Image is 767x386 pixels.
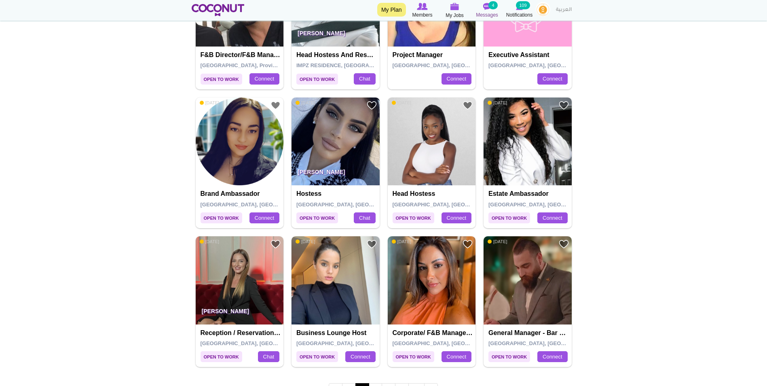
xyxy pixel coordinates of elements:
a: العربية [552,2,576,18]
img: Messages [483,3,491,10]
a: Connect [537,212,567,224]
a: Add to Favourites [367,100,377,110]
a: Connect [537,351,567,363]
a: Add to Favourites [270,100,281,110]
img: Home [192,4,245,16]
span: [GEOGRAPHIC_DATA], [GEOGRAPHIC_DATA] [201,201,316,208]
h4: Brand Ambassador [201,190,281,197]
a: Add to Favourites [559,100,569,110]
h4: Reception / Reservations Manager [201,329,281,337]
a: Connect [442,212,471,224]
h4: Executive Assistant [488,51,569,59]
a: My Jobs My Jobs [439,2,471,19]
span: Open to Work [393,212,434,223]
span: [GEOGRAPHIC_DATA], [GEOGRAPHIC_DATA] [393,340,508,346]
a: Browse Members Members [406,2,439,19]
h4: Corporate/ F&B Management [393,329,473,337]
span: [GEOGRAPHIC_DATA], [GEOGRAPHIC_DATA] [393,201,508,208]
a: Connect [345,351,375,363]
span: Open to Work [488,212,530,223]
h4: Head hostess and reservation agent [296,51,377,59]
span: IMPZ RESIDENCE, [GEOGRAPHIC_DATA] [296,62,400,68]
span: Open to Work [201,212,242,223]
span: [GEOGRAPHIC_DATA], [GEOGRAPHIC_DATA] [488,201,604,208]
span: [DATE] [392,239,412,244]
img: Notifications [516,3,523,10]
p: [PERSON_NAME] [292,163,380,185]
h4: Hostess [296,190,377,197]
span: Notifications [506,11,532,19]
a: Messages Messages 4 [471,2,503,19]
span: [DATE] [296,100,315,106]
span: [GEOGRAPHIC_DATA], [GEOGRAPHIC_DATA] [393,62,508,68]
h4: General Manager - Bar Manager [488,329,569,337]
span: [DATE] [200,100,220,106]
a: Connect [537,73,567,85]
a: Connect [442,73,471,85]
h4: F&B Director/F&B Manager [201,51,281,59]
span: [GEOGRAPHIC_DATA], Province of [GEOGRAPHIC_DATA] [201,62,346,68]
span: [GEOGRAPHIC_DATA], [GEOGRAPHIC_DATA] [488,62,604,68]
img: Browse Members [417,3,427,10]
a: Add to Favourites [270,239,281,249]
span: [GEOGRAPHIC_DATA], [GEOGRAPHIC_DATA] [488,340,604,346]
h4: Project Manager [393,51,473,59]
p: [PERSON_NAME] [196,302,284,324]
span: Members [412,11,432,19]
h4: Business lounge host [296,329,377,337]
small: 109 [516,1,530,9]
span: [GEOGRAPHIC_DATA], [GEOGRAPHIC_DATA] [296,201,412,208]
span: [DATE] [296,239,315,244]
a: Chat [258,351,279,363]
a: Connect [249,73,279,85]
h4: Head Hostess [393,190,473,197]
a: Add to Favourites [463,100,473,110]
a: Connect [442,351,471,363]
span: [GEOGRAPHIC_DATA], [GEOGRAPHIC_DATA] [296,340,412,346]
span: [DATE] [200,239,220,244]
a: Notifications Notifications 109 [503,2,536,19]
span: Open to Work [296,351,338,362]
span: [DATE] [488,100,507,106]
a: Chat [354,73,375,85]
p: [PERSON_NAME] [292,24,380,47]
span: My Jobs [446,11,464,19]
span: Messages [476,11,498,19]
span: Open to Work [488,351,530,362]
span: [DATE] [488,239,507,244]
span: Open to Work [201,74,242,85]
h4: Estate Ambassador [488,190,569,197]
small: 4 [488,1,497,9]
span: Open to Work [393,351,434,362]
span: Open to Work [296,212,338,223]
a: Connect [249,212,279,224]
span: [DATE] [392,100,412,106]
span: [GEOGRAPHIC_DATA], [GEOGRAPHIC_DATA] [201,340,316,346]
img: My Jobs [450,3,459,10]
span: Open to Work [201,351,242,362]
span: Open to Work [296,74,338,85]
a: Add to Favourites [463,239,473,249]
a: Chat [354,212,375,224]
a: My Plan [377,3,406,17]
a: Add to Favourites [559,239,569,249]
a: Add to Favourites [367,239,377,249]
